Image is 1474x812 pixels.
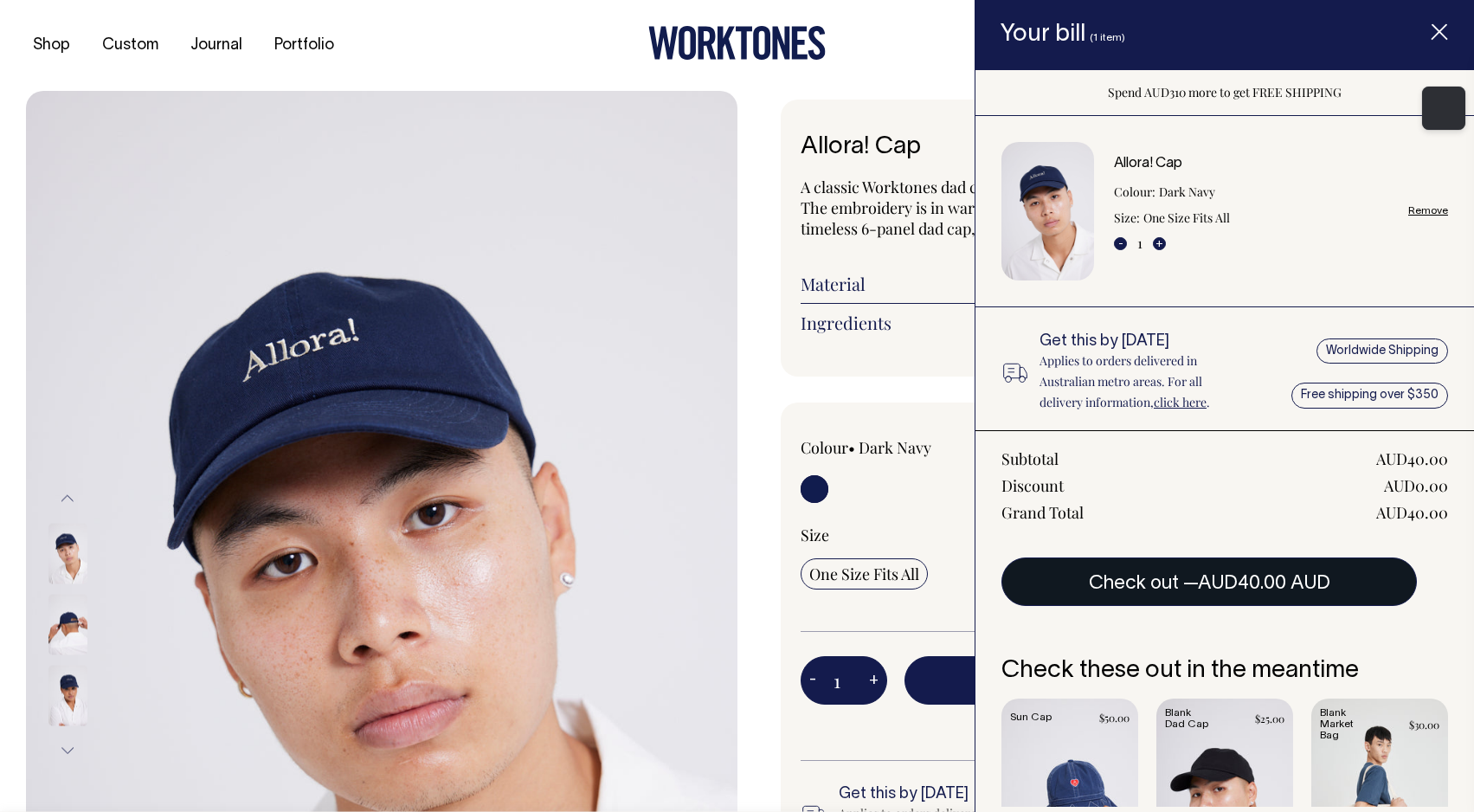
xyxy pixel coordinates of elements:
h6: Get this by [DATE] [839,786,1124,803]
a: Custom [95,31,165,60]
span: • [848,437,855,458]
button: - [1114,237,1127,250]
div: AUD40.00 [1376,502,1448,523]
button: Check out —AUD40.00 AUD [1001,557,1417,606]
dd: Dark Navy [1159,182,1215,203]
img: dark-navy [48,523,87,583]
button: Previous [55,480,80,519]
span: Spend AUD310 more to get FREE SHIPPING [904,715,1394,736]
div: AUD0.00 [1384,475,1448,496]
button: - [801,663,825,698]
span: Spend AUD310 more to get FREE SHIPPING [1108,84,1342,100]
span: One Size Fits All [809,564,919,584]
a: click here [1154,394,1207,410]
h6: Get this by [DATE] [1040,333,1245,351]
h6: Check these out in the meantime [1001,658,1448,685]
button: Next [55,731,80,770]
button: + [860,663,887,698]
button: + [1153,237,1166,250]
div: Grand Total [1001,502,1084,523]
div: Size [801,525,1394,545]
span: (1 item) [1090,33,1125,42]
label: Dark Navy [859,437,931,458]
img: Allora! Cap [1001,142,1094,281]
a: Shop [26,31,77,60]
img: dark-navy [48,594,87,654]
p: A classic Worktones dad cap emblazoned with our favourite Italian quotation, Allora! The embroide... [801,177,1394,239]
p: Applies to orders delivered in Australian metro areas. For all delivery information, . [1040,351,1245,413]
a: Journal [183,31,249,60]
a: Material [801,274,1394,294]
dt: Colour: [1114,182,1155,203]
a: Remove [1408,205,1448,216]
h1: Allora! Cap [801,134,1394,161]
div: Subtotal [1001,448,1059,469]
a: Ingredients [801,313,1394,333]
button: Add to bill —AUD40.00 [904,656,1394,705]
a: Allora! Cap [1114,158,1182,170]
input: One Size Fits All [801,558,928,590]
dd: One Size Fits All [1143,208,1230,229]
span: AUD40.00 AUD [1198,575,1330,592]
div: AUD40.00 [1376,448,1448,469]
div: Discount [1001,475,1064,496]
img: dark-navy [48,665,87,725]
dt: Size: [1114,208,1140,229]
div: Colour [801,437,1038,458]
a: Portfolio [267,31,341,60]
